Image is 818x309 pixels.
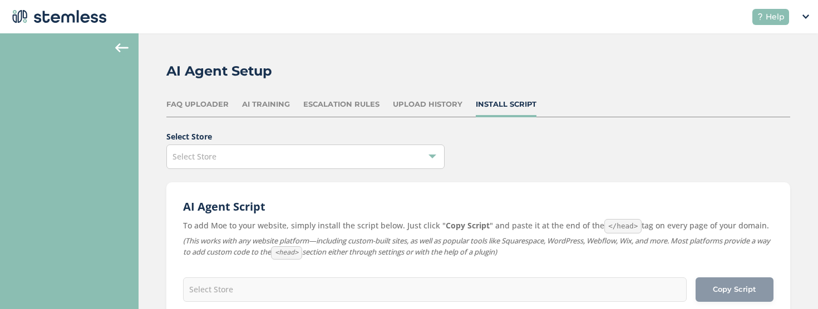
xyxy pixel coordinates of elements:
[183,236,773,260] label: (This works with any website platform—including custom-built sites, as well as popular tools like...
[604,219,642,233] code: </head>
[9,6,107,28] img: logo-dark-0685b13c.svg
[802,14,809,19] img: icon_down-arrow-small-66adaf34.svg
[303,99,380,110] div: Escalation Rules
[757,13,763,20] img: icon-help-white-03924b79.svg
[446,220,490,231] strong: Copy Script
[242,99,290,110] div: AI Training
[183,219,773,233] label: To add Moe to your website, simply install the script below. Just click " " and paste it at the e...
[166,99,229,110] div: FAQ Uploader
[173,151,216,162] span: Select Store
[393,99,462,110] div: Upload History
[166,131,790,142] label: Select Store
[762,256,818,309] iframe: Chat Widget
[271,246,302,260] code: <head>
[766,11,785,23] span: Help
[476,99,536,110] div: Install Script
[166,61,272,81] h2: AI Agent Setup
[115,43,129,52] img: icon-arrow-back-accent-c549486e.svg
[183,199,773,215] h2: AI Agent Script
